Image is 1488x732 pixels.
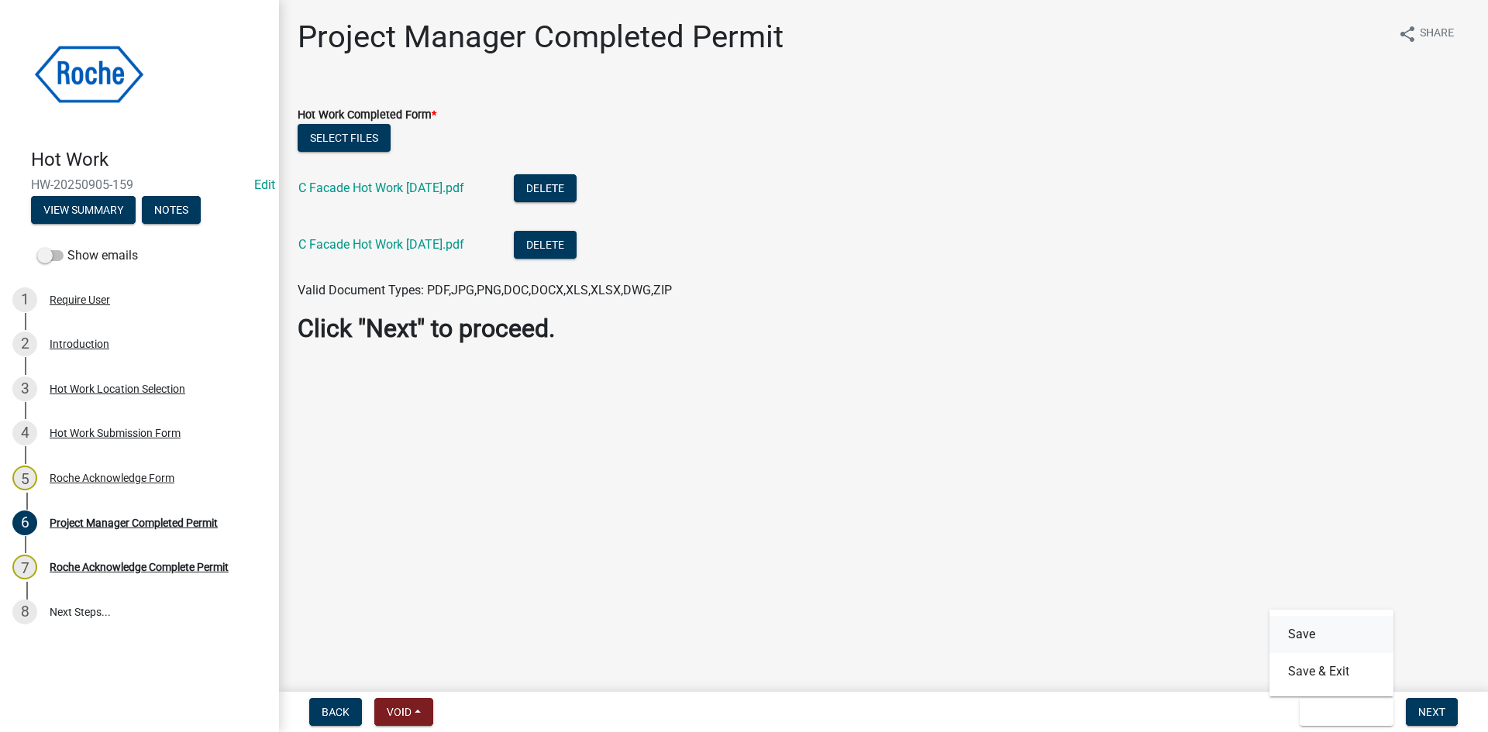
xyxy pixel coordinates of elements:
[1312,706,1372,718] span: Save & Exit
[298,110,436,121] label: Hot Work Completed Form
[12,555,37,579] div: 7
[1269,653,1393,690] button: Save & Exit
[12,600,37,624] div: 8
[31,16,147,132] img: Roche
[514,231,577,259] button: Delete
[12,332,37,356] div: 2
[254,177,275,192] a: Edit
[50,428,181,438] div: Hot Work Submission Form
[31,149,267,171] h4: Hot Work
[12,421,37,445] div: 4
[254,177,275,192] wm-modal-confirm: Edit Application Number
[298,19,784,56] h1: Project Manager Completed Permit
[298,283,672,297] span: Valid Document Types: PDF,JPG,PNG,DOC,DOCX,XLS,XLSX,DWG,ZIP
[298,314,555,343] strong: Click "Next" to proceed.
[1269,610,1393,696] div: Save & Exit
[37,246,138,265] label: Show emails
[142,204,201,217] wm-modal-confirm: Notes
[50,383,185,394] div: Hot Work Location Selection
[50,294,110,305] div: Require User
[12,376,37,401] div: 3
[374,698,433,726] button: Void
[298,124,391,152] button: Select files
[514,239,577,253] wm-modal-confirm: Delete Document
[12,510,37,535] div: 6
[1420,25,1454,43] span: Share
[298,237,464,252] a: C Facade Hot Work [DATE].pdf
[298,180,464,195] a: C Facade Hot Work [DATE].pdf
[12,466,37,490] div: 5
[1300,698,1393,726] button: Save & Exit
[322,706,350,718] span: Back
[1398,25,1417,43] i: share
[31,196,136,224] button: View Summary
[514,182,577,197] wm-modal-confirm: Delete Document
[309,698,362,726] button: Back
[12,287,37,312] div: 1
[142,196,201,224] button: Notes
[31,177,248,192] span: HW-20250905-159
[514,174,577,202] button: Delete
[50,339,109,349] div: Introduction
[387,706,412,718] span: Void
[50,562,229,572] div: Roche Acknowledge Complete Permit
[50,473,174,483] div: Roche Acknowledge Form
[31,204,136,217] wm-modal-confirm: Summary
[1406,698,1458,726] button: Next
[50,517,218,528] div: Project Manager Completed Permit
[1269,616,1393,653] button: Save
[1386,19,1466,49] button: shareShare
[1418,706,1445,718] span: Next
